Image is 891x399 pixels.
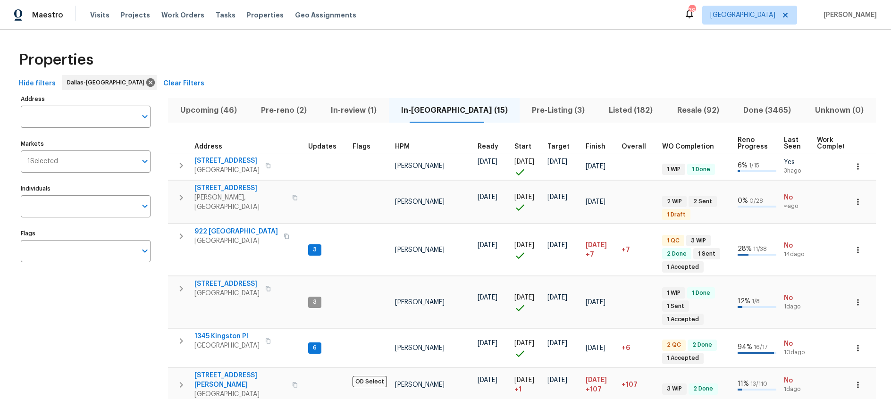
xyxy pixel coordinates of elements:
[194,166,260,175] span: [GEOGRAPHIC_DATA]
[525,104,591,117] span: Pre-Listing (3)
[138,199,151,213] button: Open
[478,143,507,150] div: Earliest renovation start date (first business day after COE or Checkout)
[511,153,544,180] td: Project started on time
[19,78,56,90] span: Hide filters
[784,193,809,202] span: No
[784,250,809,258] span: 14d ago
[511,224,544,276] td: Project started on time
[514,385,521,394] span: + 1
[622,143,646,150] span: Overall
[663,316,703,324] span: 1 Accepted
[738,298,750,305] span: 12 %
[663,211,689,219] span: 1 Draft
[784,202,809,210] span: ∞ ago
[663,302,688,310] span: 1 Sent
[478,158,497,165] span: [DATE]
[194,371,286,390] span: [STREET_ADDRESS][PERSON_NAME]
[689,341,716,349] span: 2 Done
[784,167,809,175] span: 3h ago
[738,198,748,204] span: 0 %
[663,289,684,297] span: 1 WIP
[216,12,235,18] span: Tasks
[395,299,445,306] span: [PERSON_NAME]
[194,143,222,150] span: Address
[395,382,445,388] span: [PERSON_NAME]
[161,10,204,20] span: Work Orders
[784,339,809,349] span: No
[194,236,278,246] span: [GEOGRAPHIC_DATA]
[784,137,801,150] span: Last Seen
[547,158,567,165] span: [DATE]
[784,385,809,393] span: 1d ago
[295,10,356,20] span: Geo Assignments
[754,344,767,350] span: 16 / 17
[547,294,567,301] span: [DATE]
[21,141,151,147] label: Markets
[663,250,690,258] span: 2 Done
[514,158,534,165] span: [DATE]
[15,75,59,92] button: Hide filters
[90,10,109,20] span: Visits
[663,198,686,206] span: 2 WIP
[353,376,387,387] span: OD Select
[622,247,630,253] span: +7
[353,143,370,150] span: Flags
[254,104,313,117] span: Pre-reno (2)
[395,143,410,150] span: HPM
[511,329,544,367] td: Project started on time
[687,237,710,245] span: 3 WIP
[618,329,658,367] td: 6 day(s) past target finish date
[478,294,497,301] span: [DATE]
[622,143,655,150] div: Days past target finish date
[689,198,716,206] span: 2 Sent
[586,377,607,383] span: [DATE]
[514,294,534,301] span: [DATE]
[514,242,534,249] span: [DATE]
[784,293,809,303] span: No
[738,344,752,350] span: 94 %
[478,242,497,249] span: [DATE]
[511,180,544,224] td: Project started on time
[809,104,870,117] span: Unknown (0)
[622,345,630,351] span: +6
[395,247,445,253] span: [PERSON_NAME]
[820,10,877,20] span: [PERSON_NAME]
[514,194,534,200] span: [DATE]
[663,385,686,393] span: 3 WIP
[194,289,260,298] span: [GEOGRAPHIC_DATA]
[753,246,767,252] span: 11 / 38
[27,158,58,166] span: 1 Selected
[738,246,752,252] span: 28 %
[586,143,605,150] span: Finish
[784,158,809,167] span: Yes
[511,276,544,328] td: Project started on time
[547,143,578,150] div: Target renovation project end date
[247,10,284,20] span: Properties
[395,199,445,205] span: [PERSON_NAME]
[395,163,445,169] span: [PERSON_NAME]
[688,289,714,297] span: 1 Done
[194,332,260,341] span: 1345 Kingston Pl
[21,231,151,236] label: Flags
[138,110,151,123] button: Open
[586,385,602,394] span: +107
[784,349,809,357] span: 10d ago
[325,104,383,117] span: In-review (1)
[663,341,685,349] span: 2 QC
[663,237,683,245] span: 1 QC
[194,193,286,212] span: [PERSON_NAME], [GEOGRAPHIC_DATA]
[622,382,638,388] span: +107
[662,143,714,150] span: WO Completion
[194,279,260,289] span: [STREET_ADDRESS]
[194,227,278,236] span: 922 [GEOGRAPHIC_DATA]
[194,183,286,193] span: [STREET_ADDRESS]
[737,104,797,117] span: Done (3465)
[663,354,703,362] span: 1 Accepted
[738,137,768,150] span: Reno Progress
[784,303,809,311] span: 1d ago
[547,377,567,383] span: [DATE]
[395,104,514,117] span: In-[GEOGRAPHIC_DATA] (15)
[586,163,605,170] span: [DATE]
[688,166,714,174] span: 1 Done
[395,345,445,351] span: [PERSON_NAME]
